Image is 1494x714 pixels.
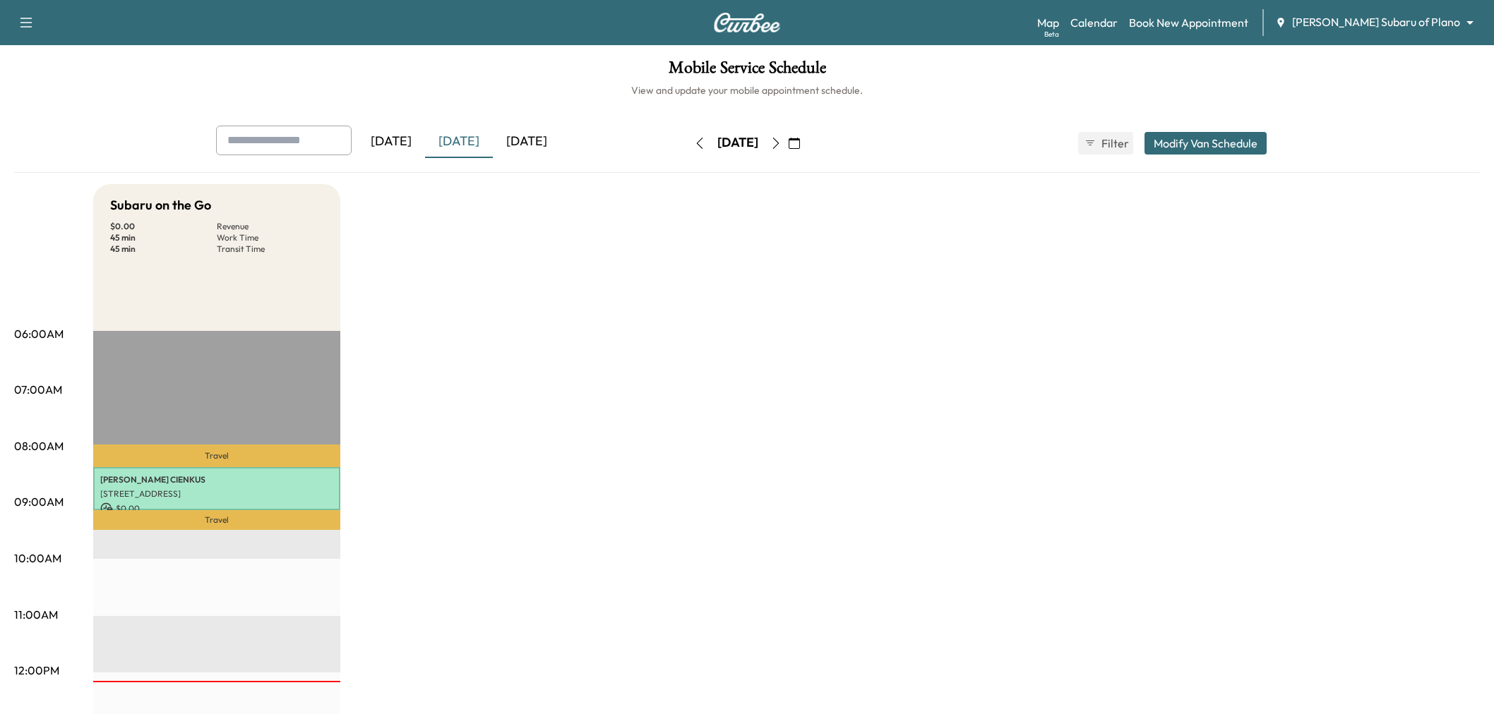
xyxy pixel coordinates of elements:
[217,243,323,255] p: Transit Time
[100,502,333,515] p: $ 0.00
[93,444,340,467] p: Travel
[1070,14,1118,31] a: Calendar
[14,325,64,342] p: 06:00AM
[217,232,323,243] p: Work Time
[14,662,59,679] p: 12:00PM
[717,134,758,152] div: [DATE]
[14,493,64,510] p: 09:00AM
[1044,29,1059,40] div: Beta
[1292,14,1460,30] span: [PERSON_NAME] Subaru of Plano
[1145,132,1267,155] button: Modify Van Schedule
[110,195,211,215] h5: Subaru on the Go
[713,13,781,32] img: Curbee Logo
[110,243,217,255] p: 45 min
[1101,135,1127,152] span: Filter
[93,510,340,530] p: Travel
[110,232,217,243] p: 45 min
[217,221,323,232] p: Revenue
[1037,14,1059,31] a: MapBeta
[1129,14,1248,31] a: Book New Appointment
[14,550,61,567] p: 10:00AM
[1078,132,1133,155] button: Filter
[425,126,493,158] div: [DATE]
[14,381,62,398] p: 07:00AM
[100,488,333,500] p: [STREET_ADDRESS]
[14,83,1480,97] h6: View and update your mobile appointment schedule.
[493,126,561,158] div: [DATE]
[14,606,58,623] p: 11:00AM
[100,474,333,485] p: [PERSON_NAME] CIENKUS
[14,59,1480,83] h1: Mobile Service Schedule
[357,126,425,158] div: [DATE]
[110,221,217,232] p: $ 0.00
[14,437,64,454] p: 08:00AM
